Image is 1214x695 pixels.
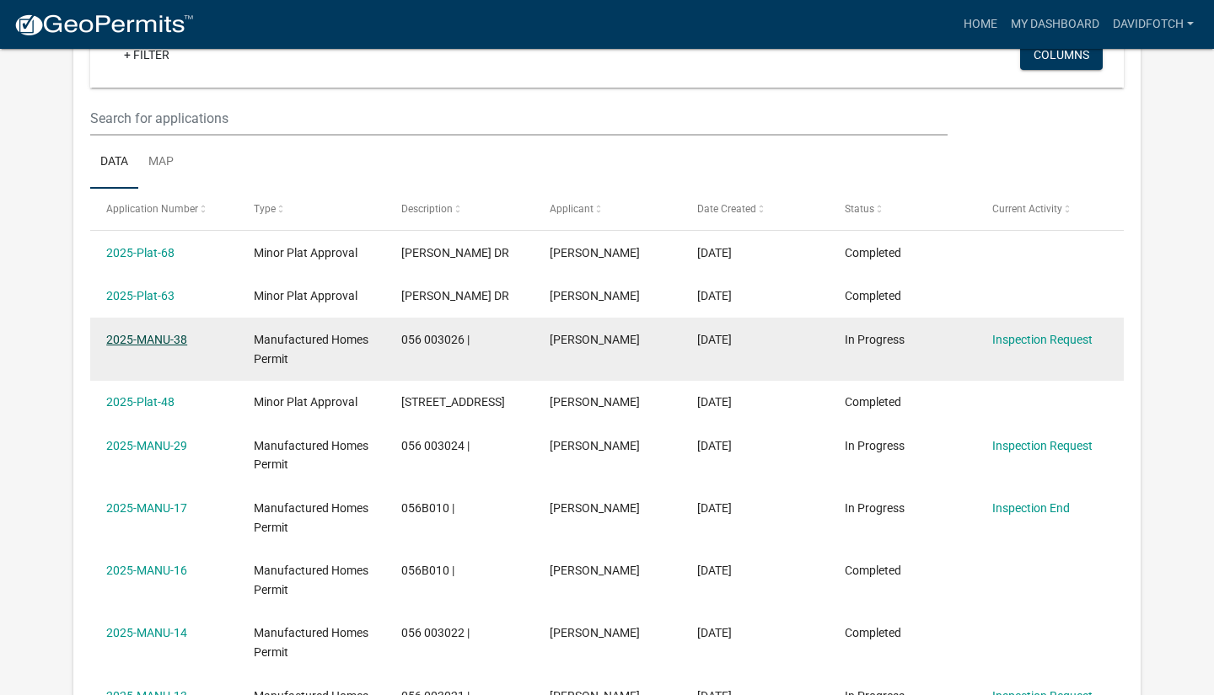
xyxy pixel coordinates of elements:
span: Manufactured Homes Permit [254,439,368,472]
span: 05/01/2025 [697,439,732,452]
span: Manufactured Homes Permit [254,501,368,534]
a: 2025-Plat-63 [106,289,175,302]
span: David Fotch [550,439,640,452]
span: 06/30/2025 [697,333,732,346]
span: 056B010 | [401,501,454,515]
span: Applicant [550,203,594,215]
span: In Progress [845,333,905,346]
a: Inspection End [992,501,1070,515]
span: 07/22/2025 [697,289,732,302]
a: Inspection Request [992,439,1093,452]
span: Completed [845,246,901,259]
span: Completed [845,395,901,409]
datatable-header-cell: Current Activity [976,189,1124,229]
span: David Fotch [550,289,640,302]
a: 2025-MANU-17 [106,501,187,515]
span: 06/24/2025 [697,395,732,409]
span: Manufactured Homes Permit [254,333,368,366]
span: David Fotch [550,564,640,577]
span: Type [254,203,276,215]
a: 2025-Plat-48 [106,395,175,409]
a: Map [138,136,184,190]
span: Status [845,203,874,215]
span: In Progress [845,439,905,452]
span: Completed [845,289,901,302]
span: 056 003022 | [401,626,470,639]
span: Completed [845,564,901,577]
span: Manufactured Homes Permit [254,626,368,659]
span: Current Activity [992,203,1062,215]
span: 04/03/2025 [697,564,732,577]
input: Search for applications [90,101,948,136]
span: David Fotch [550,333,640,346]
a: Home [957,8,1004,40]
a: 2025-MANU-38 [106,333,187,346]
span: David Fotch [550,395,640,409]
span: THOMAS DR [401,246,509,259]
a: 2025-MANU-16 [106,564,187,577]
a: 2025-MANU-14 [106,626,187,639]
a: + Filter [110,40,183,70]
span: 08/08/2025 [697,246,732,259]
span: Completed [845,626,901,639]
button: Columns [1020,40,1103,70]
span: 056B010 | [401,564,454,577]
span: 04/03/2025 [697,501,732,515]
datatable-header-cell: Type [238,189,385,229]
span: 056 003024 | [401,439,470,452]
span: 056 003026 | [401,333,470,346]
span: David Fotch [550,501,640,515]
span: David Fotch [550,246,640,259]
a: 2025-MANU-29 [106,439,187,452]
span: Minor Plat Approval [254,246,357,259]
a: Data [90,136,138,190]
span: Application Number [106,203,198,215]
span: Minor Plat Approval [254,395,357,409]
datatable-header-cell: Date Created [681,189,829,229]
span: David Fotch [550,626,640,639]
span: 134 LAKESHORE DR [401,395,505,409]
a: davidfotch [1106,8,1201,40]
span: THOMAS DR [401,289,509,302]
span: 03/21/2025 [697,626,732,639]
a: 2025-Plat-68 [106,246,175,259]
datatable-header-cell: Applicant [533,189,680,229]
datatable-header-cell: Status [829,189,976,229]
span: In Progress [845,501,905,515]
datatable-header-cell: Application Number [90,189,238,229]
span: Description [401,203,453,215]
span: Manufactured Homes Permit [254,564,368,596]
a: Inspection Request [992,333,1093,346]
span: Minor Plat Approval [254,289,357,302]
span: Date Created [697,203,756,215]
datatable-header-cell: Description [385,189,533,229]
a: My Dashboard [1004,8,1106,40]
